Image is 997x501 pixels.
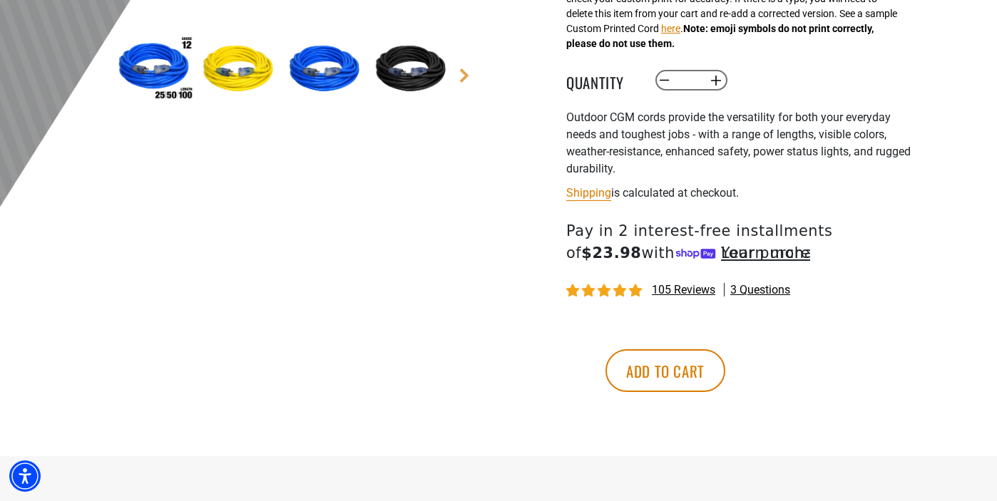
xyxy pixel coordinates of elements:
[372,29,454,111] img: Black
[652,283,715,296] span: 105 reviews
[457,68,471,83] a: Next
[9,460,41,492] div: Accessibility Menu
[605,349,725,392] button: Add to cart
[566,186,611,200] a: Shipping
[113,29,195,111] img: a blue jellyfish in a blue bowl
[566,71,638,90] label: Quantity
[566,183,916,202] div: is calculated at checkout.
[285,29,368,111] img: Blue
[661,21,680,36] button: here
[566,284,645,298] span: 4.83 stars
[730,282,790,298] span: 3 questions
[199,29,282,111] img: Yellow
[566,23,874,49] strong: Note: emoji symbols do not print correctly, please do not use them.
[566,110,911,175] span: Outdoor CGM cords provide the versatility for both your everyday needs and toughest jobs - with a...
